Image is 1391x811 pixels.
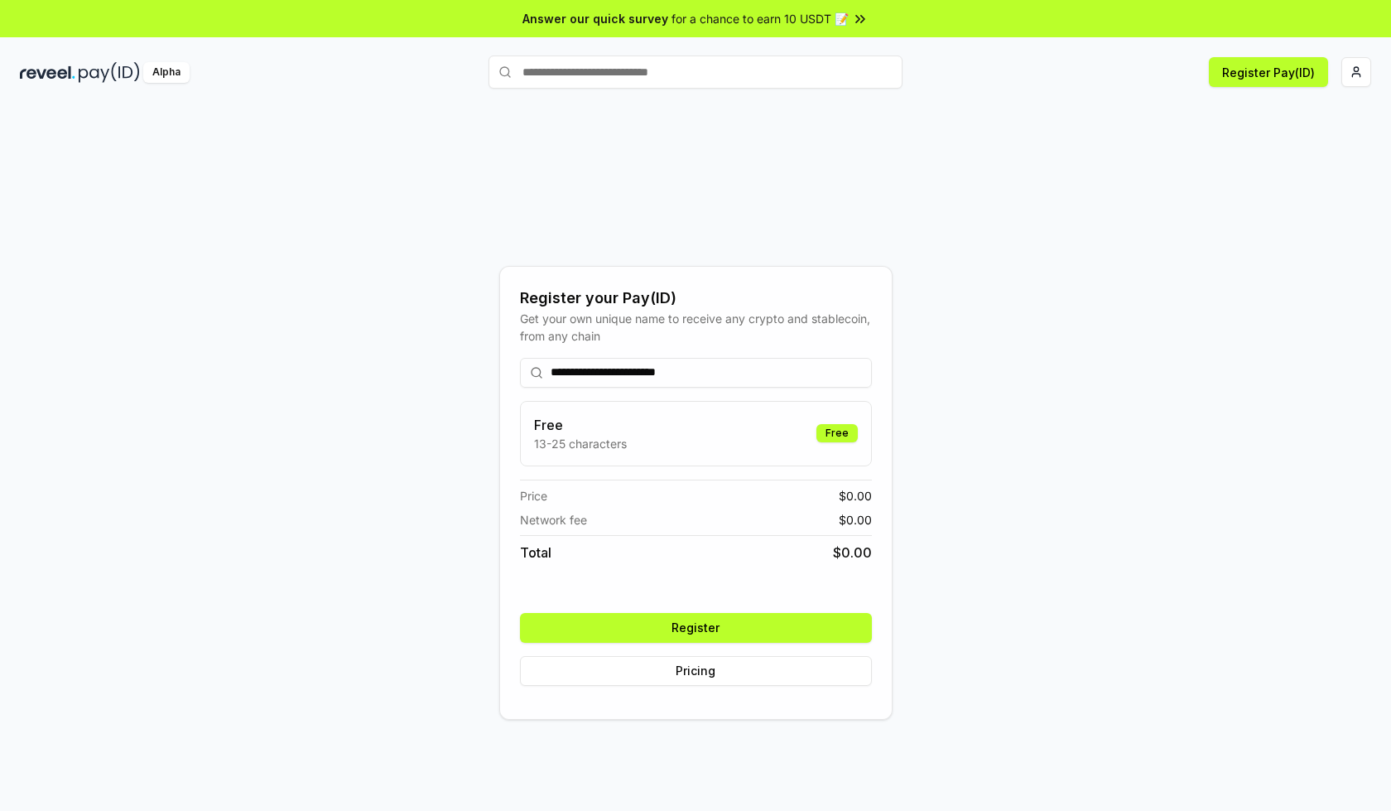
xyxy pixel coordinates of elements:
span: $ 0.00 [839,511,872,529]
span: $ 0.00 [839,487,872,504]
button: Pricing [520,656,872,686]
span: Network fee [520,511,587,529]
img: pay_id [79,62,140,83]
div: Get your own unique name to receive any crypto and stablecoin, from any chain [520,310,872,345]
img: reveel_dark [20,62,75,83]
button: Register Pay(ID) [1209,57,1328,87]
span: $ 0.00 [833,543,872,562]
span: Price [520,487,547,504]
button: Register [520,613,872,643]
div: Register your Pay(ID) [520,287,872,310]
span: Answer our quick survey [522,10,668,27]
p: 13-25 characters [534,435,627,452]
span: Total [520,543,551,562]
div: Alpha [143,62,190,83]
span: for a chance to earn 10 USDT 📝 [671,10,849,27]
div: Free [816,424,858,442]
h3: Free [534,415,627,435]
